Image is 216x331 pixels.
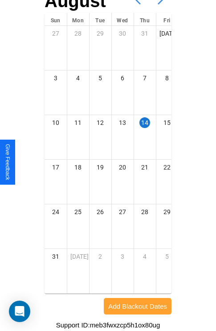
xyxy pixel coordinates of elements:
div: Wed [112,13,134,25]
div: 25 [67,204,89,219]
div: Thu [134,13,156,25]
div: 28 [67,26,89,41]
div: 31 [134,26,156,41]
div: 20 [112,160,134,175]
div: 7 [134,70,156,86]
button: Add Blackout Dates [104,298,171,314]
div: 27 [112,204,134,219]
div: Tue [90,13,111,25]
div: 27 [45,26,67,41]
div: Mon [67,13,89,25]
div: 3 [45,70,67,86]
div: 29 [156,204,178,219]
div: Give Feedback [4,144,11,180]
div: Open Intercom Messenger [9,301,30,322]
div: 8 [156,70,178,86]
div: 17 [45,160,67,175]
div: [DATE] [67,249,89,264]
div: 5 [90,70,111,86]
div: 21 [134,160,156,175]
div: 19 [90,160,111,175]
div: 26 [90,204,111,219]
div: [DATE] [156,26,178,41]
div: 29 [90,26,111,41]
div: 18 [67,160,89,175]
div: 30 [112,26,134,41]
div: 11 [67,115,89,130]
div: 14 [139,117,150,128]
div: 3 [112,249,134,264]
div: 4 [134,249,156,264]
div: 13 [112,115,134,130]
div: 5 [156,249,178,264]
div: 15 [156,115,178,130]
div: Sun [45,13,67,25]
div: Fri [156,13,178,25]
div: 6 [112,70,134,86]
div: 24 [45,204,67,219]
p: Support ID: meb3fwxzcp5h1ox80ug [56,319,160,331]
div: 22 [156,160,178,175]
div: 31 [45,249,67,264]
div: 10 [45,115,67,130]
div: 12 [90,115,111,130]
div: 4 [67,70,89,86]
div: 28 [134,204,156,219]
div: 2 [90,249,111,264]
